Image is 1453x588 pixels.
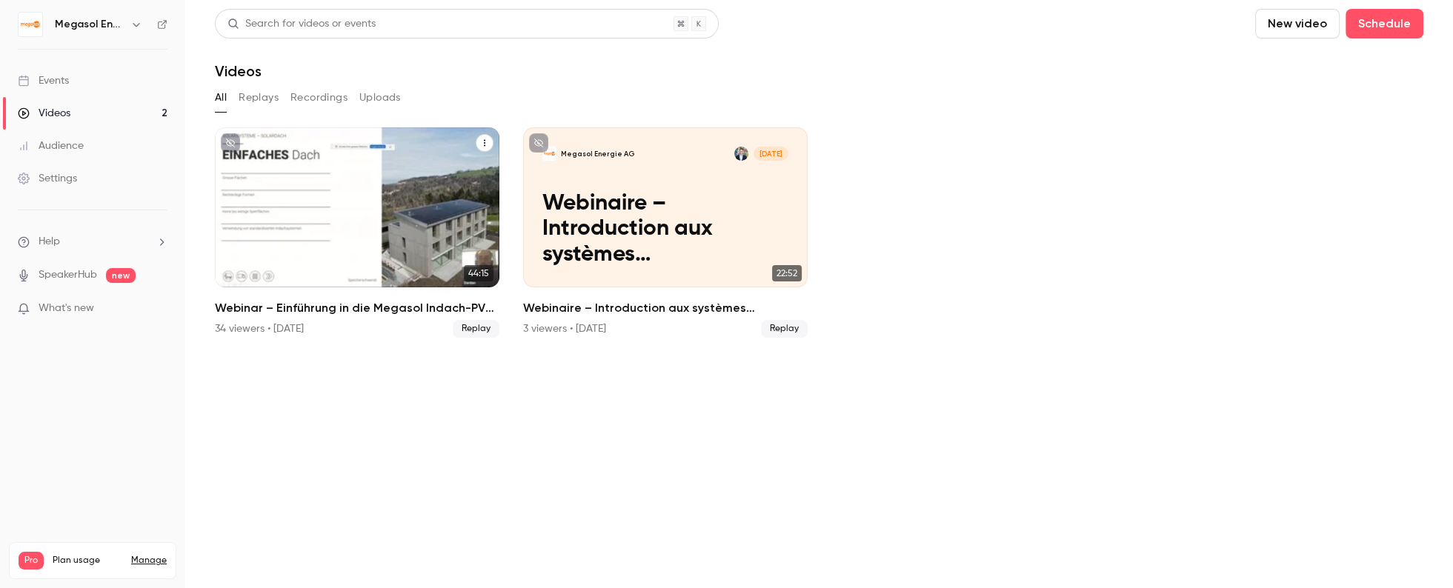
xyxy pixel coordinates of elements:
img: Megasol Energie AG [19,13,42,36]
button: Replays [239,86,279,110]
div: Search for videos or events [227,16,376,32]
span: Pro [19,552,44,569]
button: New video [1255,9,1340,39]
li: Webinar – Einführung in die Megasol Indach-PV-Systeme [215,127,499,338]
div: Videos [18,106,70,121]
section: Videos [215,9,1423,579]
li: help-dropdown-opener [18,234,167,250]
div: Settings [18,171,77,186]
p: Webinaire – Introduction aux systèmes photovoltaïques intégrés en toiture Megasol [542,191,788,268]
button: Recordings [290,86,348,110]
h2: Webinaire – Introduction aux systèmes photovoltaïques intégrés en toiture Megasol [523,299,808,317]
button: unpublished [221,133,240,153]
span: 22:52 [772,265,802,281]
a: Manage [131,555,167,567]
button: Uploads [359,86,401,110]
span: Help [39,234,60,250]
span: Replay [761,320,808,338]
a: Webinaire – Introduction aux systèmes photovoltaïques intégrés en toiture MegasolMegasol Energie ... [523,127,808,338]
span: What's new [39,301,94,316]
div: 3 viewers • [DATE] [523,321,606,336]
h2: Webinar – Einführung in die Megasol Indach-PV-Systeme [215,299,499,317]
p: Megasol Energie AG [561,149,635,158]
img: Webinaire – Introduction aux systèmes photovoltaïques intégrés en toiture Megasol [542,147,556,161]
span: [DATE] [754,147,788,161]
button: unpublished [529,133,548,153]
a: SpeakerHub [39,267,97,283]
span: Replay [453,320,499,338]
button: All [215,86,227,110]
a: 44:15Webinar – Einführung in die Megasol Indach-PV-Systeme34 viewers • [DATE]Replay [215,127,499,338]
ul: Videos [215,127,1423,338]
button: Schedule [1346,9,1423,39]
h1: Videos [215,62,262,80]
img: Yves Koch [734,147,748,161]
span: new [106,268,136,283]
h6: Megasol Energie AG [55,17,124,32]
span: Plan usage [53,555,122,567]
div: Audience [18,138,84,153]
li: Webinaire – Introduction aux systèmes photovoltaïques intégrés en toiture Megasol [523,127,808,338]
span: 44:15 [464,265,493,281]
iframe: Noticeable Trigger [150,302,167,315]
div: Events [18,73,69,88]
div: 34 viewers • [DATE] [215,321,304,336]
